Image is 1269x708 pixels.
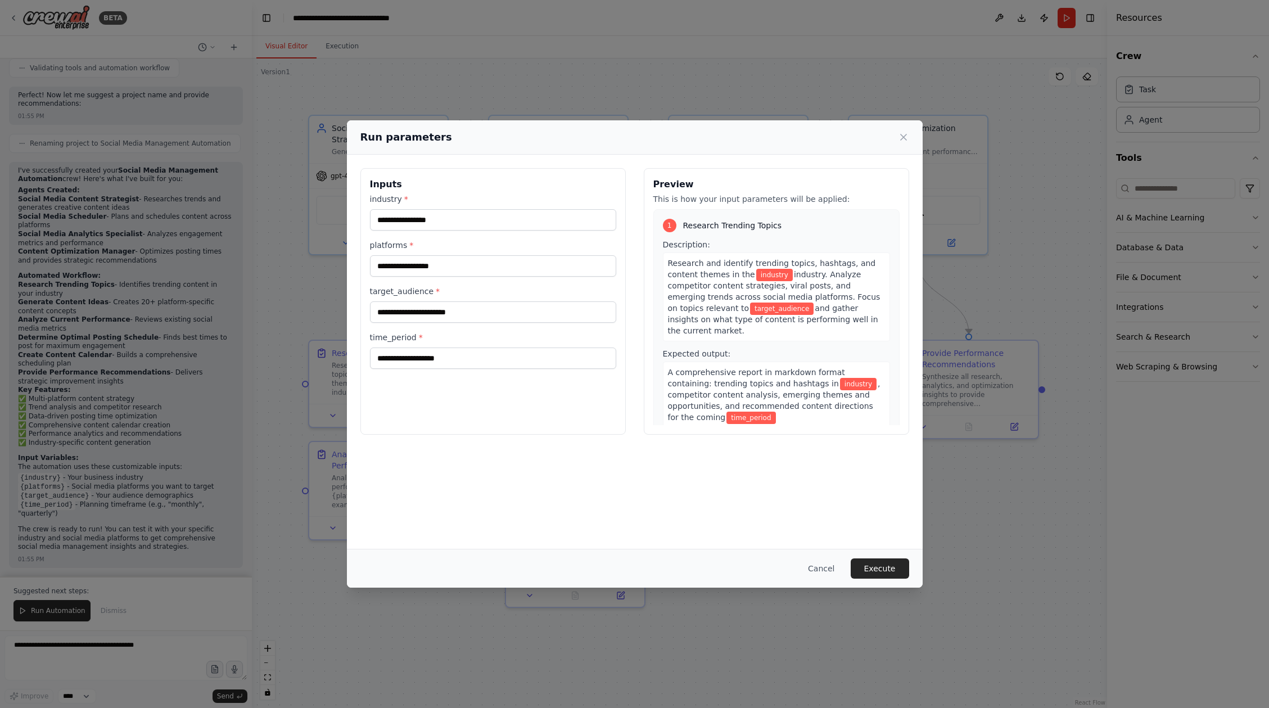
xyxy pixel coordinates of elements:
label: platforms [370,240,616,251]
span: Variable: time_period [726,412,775,424]
span: and gather insights on what type of content is performing well in the current market. [668,304,878,335]
button: Cancel [799,558,843,579]
label: industry [370,193,616,205]
p: This is how your input parameters will be applied: [653,193,900,205]
span: Variable: industry [840,378,877,390]
span: Research and identify trending topics, hashtags, and content themes in the [668,259,876,279]
h3: Inputs [370,178,616,191]
span: Description: [663,240,710,249]
span: Variable: industry [756,269,793,281]
span: Expected output: [663,349,731,358]
span: Variable: target_audience [750,303,814,315]
span: A comprehensive report in markdown format containing: trending topics and hashtags in [668,368,845,388]
button: Execute [851,558,909,579]
div: 1 [663,219,676,232]
span: Research Trending Topics [683,220,782,231]
label: time_period [370,332,616,343]
h2: Run parameters [360,129,452,145]
label: target_audience [370,286,616,297]
h3: Preview [653,178,900,191]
